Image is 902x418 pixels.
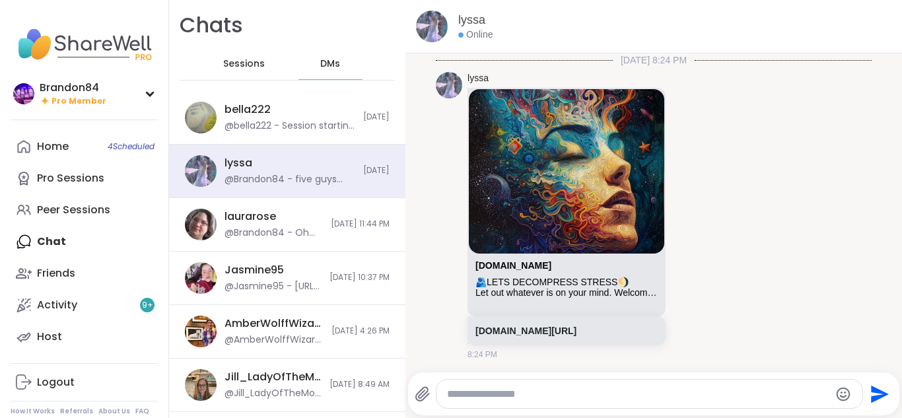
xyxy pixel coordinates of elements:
[468,72,489,85] a: lyssa
[225,333,324,347] div: @AmberWolffWizard - [URL][DOMAIN_NAME]
[11,258,158,289] a: Friends
[475,287,658,298] div: Let out whatever is on your mind. Welcoming good company! This is a group for anyone wanted to ha...
[475,277,658,288] div: 🫂LETS DECOMPRESS STRESS🌖
[223,57,265,71] span: Sessions
[331,219,390,230] span: [DATE] 11:44 PM
[613,53,695,67] span: [DATE] 8:24 PM
[13,83,34,104] img: Brandon84
[185,262,217,294] img: https://sharewell-space-live.sfo3.digitaloceanspaces.com/user-generated/0c3f25b2-e4be-4605-90b8-c...
[331,326,390,337] span: [DATE] 4:26 PM
[11,407,55,416] a: How It Works
[11,162,158,194] a: Pro Sessions
[37,139,69,154] div: Home
[835,386,851,402] button: Emoji picker
[330,272,390,283] span: [DATE] 10:37 PM
[225,120,355,133] div: @bella222 - Session starting brb ;)
[416,11,448,42] img: https://sharewell-space-live.sfo3.digitaloceanspaces.com/user-generated/666f9ab0-b952-44c3-ad34-f...
[458,12,485,28] a: lyssa
[135,407,149,416] a: FAQ
[225,209,276,224] div: laurarose
[185,316,217,347] img: https://sharewell-space-live.sfo3.digitaloceanspaces.com/user-generated/9a5601ee-7e1f-42be-b53e-4...
[320,57,340,71] span: DMs
[863,379,893,409] button: Send
[185,369,217,401] img: https://sharewell-space-live.sfo3.digitaloceanspaces.com/user-generated/2564abe4-c444-4046-864b-7...
[225,280,322,293] div: @Jasmine95 - [URL][DOMAIN_NAME]
[363,165,390,176] span: [DATE]
[52,96,106,107] span: Pro Member
[37,375,75,390] div: Logout
[11,289,158,321] a: Activity9+
[330,379,390,390] span: [DATE] 8:49 AM
[37,330,62,344] div: Host
[185,155,217,187] img: https://sharewell-space-live.sfo3.digitaloceanspaces.com/user-generated/666f9ab0-b952-44c3-ad34-f...
[40,81,106,95] div: Brandon84
[180,11,243,40] h1: Chats
[225,226,323,240] div: @Brandon84 - Oh cool glad I helped
[475,260,551,271] a: Attachment
[37,171,104,186] div: Pro Sessions
[225,156,252,170] div: lyssa
[469,89,664,254] img: 🫂LETS DECOMPRESS STRESS🌖
[11,321,158,353] a: Host
[98,407,130,416] a: About Us
[11,131,158,162] a: Home4Scheduled
[142,300,153,311] span: 9 +
[363,112,390,123] span: [DATE]
[185,209,217,240] img: https://sharewell-space-live.sfo3.digitaloceanspaces.com/user-generated/dd38cc5c-c174-44c1-bfe3-5...
[458,28,493,42] div: Online
[225,102,271,117] div: bella222
[60,407,93,416] a: Referrals
[11,21,158,67] img: ShareWell Nav Logo
[225,263,284,277] div: Jasmine95
[37,203,110,217] div: Peer Sessions
[225,387,322,400] div: @Jill_LadyOfTheMountain - you make me SMILE 😄thank you!!! ☕🤎
[37,298,77,312] div: Activity
[468,349,497,361] span: 8:24 PM
[108,141,155,152] span: 4 Scheduled
[225,173,355,186] div: @Brandon84 - five guys zero tolerance 5 burgers five of them cheese 9 fries three hot dogs zero s...
[475,326,576,336] a: [DOMAIN_NAME][URL]
[185,102,217,133] img: https://sharewell-space-live.sfo3.digitaloceanspaces.com/user-generated/ea77d8bb-1355-4fc3-ad46-4...
[436,72,462,98] img: https://sharewell-space-live.sfo3.digitaloceanspaces.com/user-generated/666f9ab0-b952-44c3-ad34-f...
[11,194,158,226] a: Peer Sessions
[37,266,75,281] div: Friends
[225,316,324,331] div: AmberWolffWizard
[225,370,322,384] div: Jill_LadyOfTheMountain
[447,388,830,401] textarea: Type your message
[11,366,158,398] a: Logout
